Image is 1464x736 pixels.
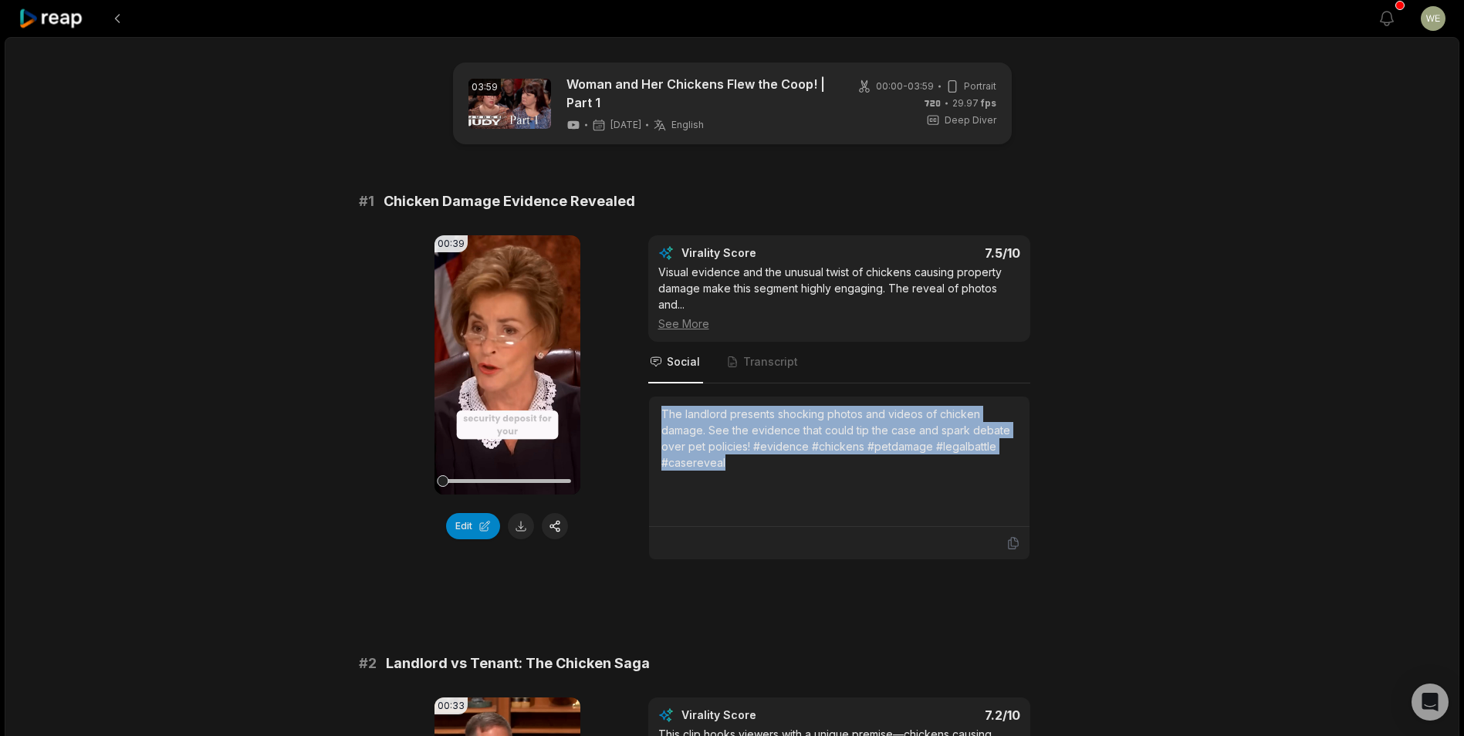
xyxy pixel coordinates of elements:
span: # 2 [359,653,377,674]
div: Open Intercom Messenger [1412,684,1449,721]
video: Your browser does not support mp4 format. [434,235,580,495]
span: [DATE] [610,119,641,131]
span: 29.97 [952,96,996,110]
div: See More [658,316,1020,332]
div: Visual evidence and the unusual twist of chickens causing property damage make this segment highl... [658,264,1020,332]
span: 00:00 - 03:59 [876,79,934,93]
button: Edit [446,513,500,539]
span: fps [981,97,996,109]
nav: Tabs [648,342,1030,383]
span: Chicken Damage Evidence Revealed [384,191,635,212]
span: Deep Diver [945,113,996,127]
a: Woman and Her Chickens Flew the Coop! | Part 1 [566,75,833,112]
div: The landlord presents shocking photos and videos of chicken damage. See the evidence that could t... [661,406,1017,471]
div: 7.2 /10 [854,707,1020,723]
div: 7.5 /10 [854,245,1020,261]
span: # 1 [359,191,374,212]
span: English [671,119,704,131]
span: Transcript [743,354,798,370]
span: Social [667,354,700,370]
span: Portrait [964,79,996,93]
span: Landlord vs Tenant: The Chicken Saga [386,653,650,674]
div: Virality Score [681,245,847,261]
div: Virality Score [681,707,847,723]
